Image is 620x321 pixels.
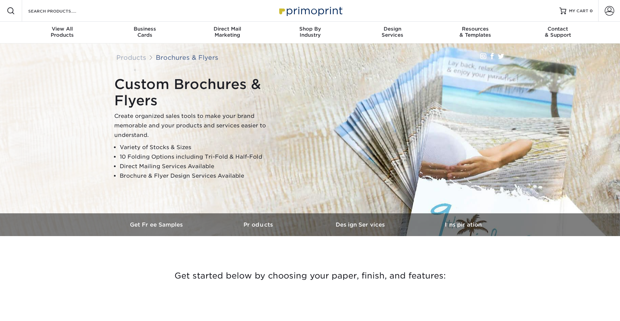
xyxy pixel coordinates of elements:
[434,26,517,32] span: Resources
[120,171,284,181] li: Brochure & Flyer Design Services Available
[116,54,146,61] a: Products
[186,22,269,43] a: Direct MailMarketing
[120,162,284,171] li: Direct Mailing Services Available
[412,221,514,228] h3: Inspiration
[310,213,412,236] a: Design Services
[106,221,208,228] h3: Get Free Samples
[269,26,351,38] div: Industry
[156,54,218,61] a: Brochures & Flyers
[106,213,208,236] a: Get Free Samples
[103,22,186,43] a: BusinessCards
[103,26,186,38] div: Cards
[517,26,599,32] span: Contact
[114,111,284,140] p: Create organized sales tools to make your brand memorable and your products and services easier t...
[103,26,186,32] span: Business
[120,152,284,162] li: 10 Folding Options including Tri-Fold & Half-Fold
[269,26,351,32] span: Shop By
[21,22,104,43] a: View AllProducts
[120,143,284,152] li: Variety of Stocks & Sizes
[517,22,599,43] a: Contact& Support
[269,22,351,43] a: Shop ByIndustry
[21,26,104,32] span: View All
[517,26,599,38] div: & Support
[276,3,344,18] img: Primoprint
[111,261,509,291] h3: Get started below by choosing your paper, finish, and features:
[351,26,434,32] span: Design
[208,213,310,236] a: Products
[114,76,284,109] h1: Custom Brochures & Flyers
[351,26,434,38] div: Services
[21,26,104,38] div: Products
[186,26,269,32] span: Direct Mail
[412,213,514,236] a: Inspiration
[28,7,94,15] input: SEARCH PRODUCTS.....
[569,8,588,14] span: MY CART
[351,22,434,43] a: DesignServices
[310,221,412,228] h3: Design Services
[590,8,593,13] span: 0
[208,221,310,228] h3: Products
[434,26,517,38] div: & Templates
[186,26,269,38] div: Marketing
[434,22,517,43] a: Resources& Templates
